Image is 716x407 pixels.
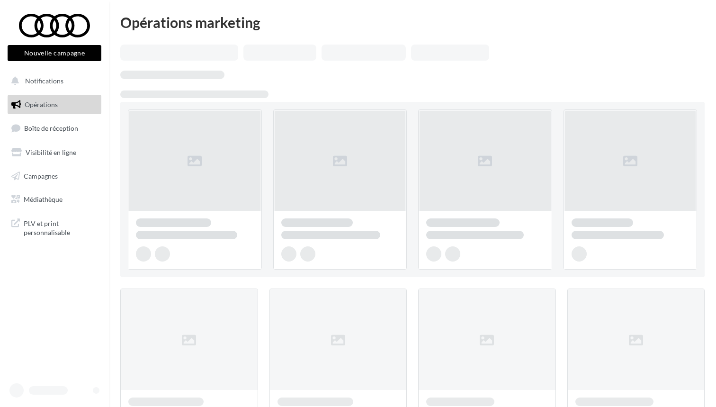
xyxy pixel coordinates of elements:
[6,143,103,163] a: Visibilité en ligne
[6,71,99,91] button: Notifications
[24,195,63,203] span: Médiathèque
[25,77,63,85] span: Notifications
[6,190,103,209] a: Médiathèque
[24,172,58,180] span: Campagnes
[120,15,705,29] div: Opérations marketing
[25,100,58,109] span: Opérations
[8,45,101,61] button: Nouvelle campagne
[24,217,98,237] span: PLV et print personnalisable
[6,166,103,186] a: Campagnes
[26,148,76,156] span: Visibilité en ligne
[6,213,103,241] a: PLV et print personnalisable
[6,118,103,138] a: Boîte de réception
[24,124,78,132] span: Boîte de réception
[6,95,103,115] a: Opérations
